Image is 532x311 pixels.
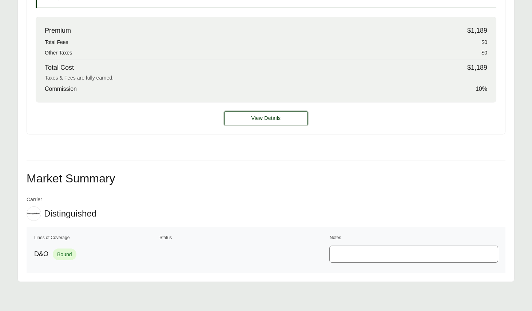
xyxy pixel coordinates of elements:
[467,63,487,73] span: $1,189
[34,234,158,241] th: Lines of Coverage
[159,234,328,241] th: Status
[224,111,308,125] button: View Details
[27,173,505,184] h2: Market Summary
[476,85,487,93] span: 10 %
[481,49,487,57] span: $0
[45,63,74,73] span: Total Cost
[45,74,487,82] div: Taxes & Fees are fully earned.
[45,85,77,93] span: Commission
[27,196,96,203] span: Carrier
[481,39,487,46] span: $0
[44,208,96,219] span: Distinguished
[34,249,48,259] span: D&O
[45,39,68,46] span: Total Fees
[53,249,76,260] span: Bound
[251,114,281,122] span: View Details
[329,234,498,241] th: Notes
[467,26,487,36] span: $1,189
[45,26,71,36] span: Premium
[27,213,41,215] img: Distinguished
[45,49,72,57] span: Other Taxes
[224,111,308,125] a: Distinguished D&O details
